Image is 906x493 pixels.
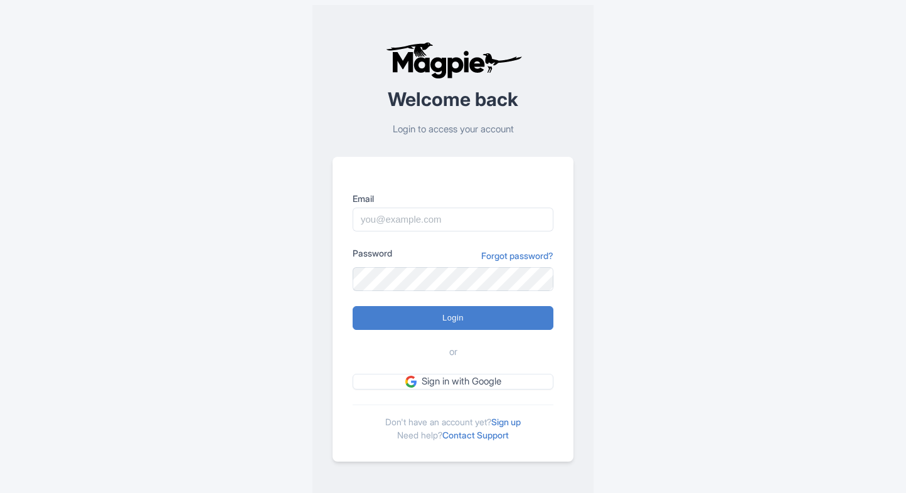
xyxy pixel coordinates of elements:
a: Contact Support [442,430,509,440]
input: you@example.com [353,208,553,231]
h2: Welcome back [333,89,573,110]
div: Don't have an account yet? Need help? [353,405,553,442]
img: google.svg [405,376,417,387]
input: Login [353,306,553,330]
a: Forgot password? [481,249,553,262]
a: Sign in with Google [353,374,553,390]
span: or [449,345,457,359]
label: Password [353,246,392,260]
label: Email [353,192,553,205]
p: Login to access your account [333,122,573,137]
img: logo-ab69f6fb50320c5b225c76a69d11143b.png [383,41,524,79]
a: Sign up [491,416,521,427]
